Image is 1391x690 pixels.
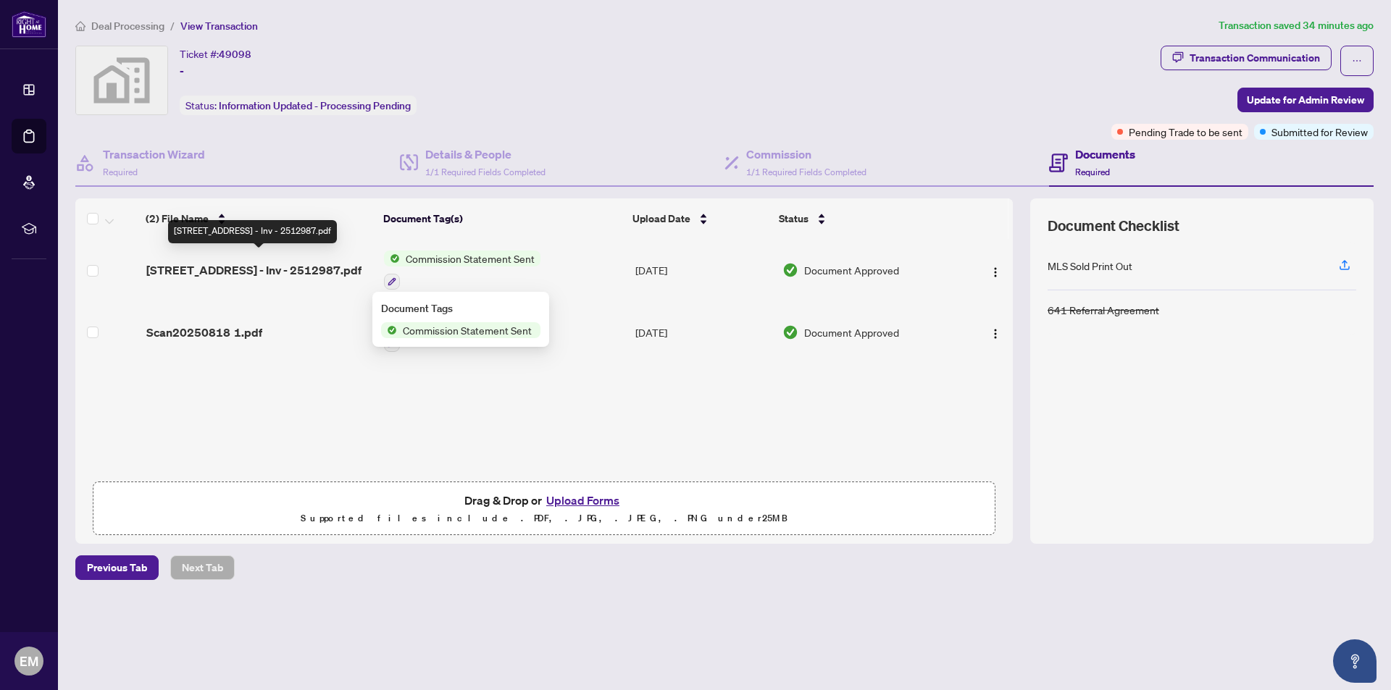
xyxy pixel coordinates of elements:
div: Transaction Communication [1190,46,1320,70]
button: Upload Forms [542,491,624,510]
div: Status: [180,96,417,115]
h4: Commission [746,146,866,163]
button: Logo [984,321,1007,344]
img: Logo [990,328,1001,340]
th: Upload Date [627,198,773,239]
button: Status IconCommission Statement Sent [384,251,540,290]
th: (2) File Name [140,198,377,239]
span: Required [103,167,138,177]
span: Document Approved [804,262,899,278]
button: Update for Admin Review [1237,88,1374,112]
button: Transaction Communication [1161,46,1332,70]
span: EM [20,651,38,671]
span: ellipsis [1352,56,1362,66]
span: Commission Statement Sent [397,322,538,338]
p: Supported files include .PDF, .JPG, .JPEG, .PNG under 25 MB [102,510,986,527]
span: 1/1 Required Fields Completed [746,167,866,177]
div: 641 Referral Agreement [1048,302,1159,318]
img: Status Icon [381,322,397,338]
span: Commission Statement Sent [400,251,540,266]
div: Document Tags [381,300,540,316]
button: Previous Tab [75,555,159,580]
img: logo [12,11,46,38]
span: Drag & Drop or [464,491,624,510]
td: [DATE] [630,239,777,301]
img: Document Status [782,324,798,340]
span: - [180,62,184,80]
img: Logo [990,266,1001,278]
span: 1/1 Required Fields Completed [425,167,546,177]
span: Drag & Drop orUpload FormsSupported files include .PDF, .JPG, .JPEG, .PNG under25MB [93,482,995,536]
span: (2) File Name [146,211,209,227]
li: / [170,17,175,34]
div: MLS Sold Print Out [1048,258,1132,274]
h4: Documents [1075,146,1135,163]
th: Document Tag(s) [377,198,627,239]
span: Upload Date [632,211,690,227]
span: Update for Admin Review [1247,88,1364,112]
div: Ticket #: [180,46,251,62]
h4: Transaction Wizard [103,146,205,163]
span: View Transaction [180,20,258,33]
td: [DATE] [630,301,777,363]
span: Document Approved [804,324,899,340]
button: Open asap [1333,639,1377,683]
th: Status [773,198,956,239]
img: svg%3e [76,46,167,114]
div: [STREET_ADDRESS] - Inv - 2512987.pdf [168,220,337,243]
span: Submitted for Review [1271,124,1368,140]
span: Previous Tab [87,556,147,579]
span: home [75,21,85,31]
span: Status [779,211,809,227]
span: Deal Processing [91,20,164,33]
span: Document Checklist [1048,216,1179,236]
span: Pending Trade to be sent [1129,124,1242,140]
img: Document Status [782,262,798,278]
span: Required [1075,167,1110,177]
span: 49098 [219,48,251,61]
span: Scan20250818 1.pdf [146,324,262,341]
h4: Details & People [425,146,546,163]
button: Logo [984,258,1007,282]
img: Status Icon [384,251,400,266]
button: Next Tab [170,555,235,580]
span: Information Updated - Processing Pending [219,99,411,112]
span: [STREET_ADDRESS] - Inv - 2512987.pdf [146,261,362,279]
article: Transaction saved 34 minutes ago [1219,17,1374,34]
